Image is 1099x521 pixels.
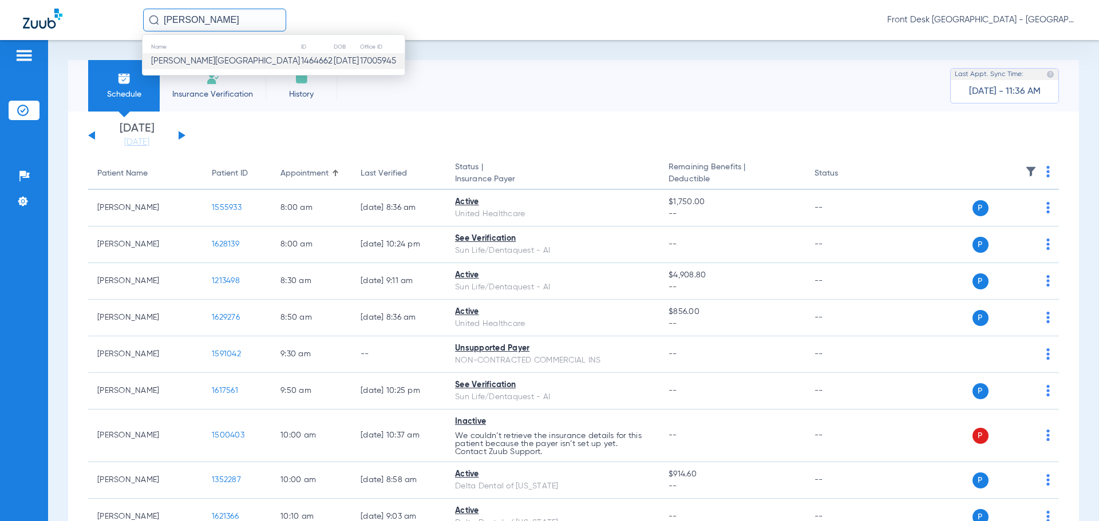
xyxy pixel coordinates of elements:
[887,14,1076,26] span: Front Desk [GEOGRAPHIC_DATA] - [GEOGRAPHIC_DATA] | My Community Dental Centers
[669,208,796,220] span: --
[280,168,329,180] div: Appointment
[669,196,796,208] span: $1,750.00
[669,281,796,293] span: --
[455,233,650,245] div: See Verification
[669,350,677,358] span: --
[351,300,446,336] td: [DATE] 8:36 AM
[361,168,407,180] div: Last Verified
[455,432,650,456] p: We couldn’t retrieve the insurance details for this patient because the payer isn’t set up yet. C...
[212,313,240,321] span: 1629276
[212,512,239,520] span: 1621366
[206,71,220,85] img: Manual Insurance Verification
[88,263,203,300] td: [PERSON_NAME]
[351,373,446,409] td: [DATE] 10:25 PM
[271,409,351,462] td: 10:00 AM
[168,89,257,100] span: Insurance Verification
[805,263,883,300] td: --
[455,318,650,330] div: United Healthcare
[455,306,650,318] div: Active
[88,462,203,499] td: [PERSON_NAME]
[351,226,446,263] td: [DATE] 10:24 PM
[455,505,650,517] div: Active
[455,480,650,492] div: Delta Dental of [US_STATE]
[212,387,238,395] span: 1617561
[301,41,333,53] th: ID
[805,462,883,499] td: --
[669,240,677,248] span: --
[1046,238,1050,250] img: group-dot-blue.svg
[455,468,650,480] div: Active
[669,173,796,185] span: Deductible
[669,431,677,439] span: --
[351,462,446,499] td: [DATE] 8:58 AM
[455,355,650,367] div: NON-CONTRACTED COMMERCIAL INS
[669,480,796,492] span: --
[455,208,650,220] div: United Healthcare
[117,71,131,85] img: Schedule
[212,204,242,212] span: 1555933
[361,168,437,180] div: Last Verified
[973,472,989,488] span: P
[1046,202,1050,213] img: group-dot-blue.svg
[1046,70,1054,78] img: last sync help info
[212,240,239,248] span: 1628139
[455,343,650,355] div: Unsupported Payer
[271,300,351,336] td: 8:50 AM
[295,71,309,85] img: History
[88,409,203,462] td: [PERSON_NAME]
[1046,312,1050,323] img: group-dot-blue.svg
[271,462,351,499] td: 10:00 AM
[669,269,796,281] span: $4,908.80
[805,336,883,373] td: --
[351,263,446,300] td: [DATE] 9:11 AM
[805,226,883,263] td: --
[805,373,883,409] td: --
[212,168,262,180] div: Patient ID
[805,190,883,226] td: --
[973,273,989,289] span: P
[1046,348,1050,360] img: group-dot-blue.svg
[805,300,883,336] td: --
[97,168,148,180] div: Patient Name
[1042,466,1099,521] iframe: Chat Widget
[973,200,989,216] span: P
[1046,429,1050,441] img: group-dot-blue.svg
[973,428,989,444] span: P
[659,158,805,190] th: Remaining Benefits |
[455,173,650,185] span: Insurance Payer
[271,226,351,263] td: 8:00 AM
[88,300,203,336] td: [PERSON_NAME]
[271,373,351,409] td: 9:50 AM
[455,269,650,281] div: Active
[669,468,796,480] span: $914.60
[15,49,33,62] img: hamburger-icon
[301,53,333,69] td: 1464662
[669,512,677,520] span: --
[669,318,796,330] span: --
[351,190,446,226] td: [DATE] 8:36 AM
[333,41,359,53] th: DOB
[351,409,446,462] td: [DATE] 10:37 AM
[973,310,989,326] span: P
[955,69,1023,80] span: Last Appt. Sync Time:
[455,391,650,403] div: Sun Life/Dentaquest - AI
[271,190,351,226] td: 8:00 AM
[212,277,240,285] span: 1213498
[455,416,650,428] div: Inactive
[102,123,171,148] li: [DATE]
[1046,275,1050,287] img: group-dot-blue.svg
[333,53,359,69] td: [DATE]
[1046,385,1050,396] img: group-dot-blue.svg
[455,245,650,257] div: Sun Life/Dentaquest - AI
[149,15,159,25] img: Search Icon
[280,168,342,180] div: Appointment
[455,281,650,293] div: Sun Life/Dentaquest - AI
[97,168,193,180] div: Patient Name
[969,86,1041,97] span: [DATE] - 11:36 AM
[455,379,650,391] div: See Verification
[88,190,203,226] td: [PERSON_NAME]
[271,263,351,300] td: 8:30 AM
[23,9,62,29] img: Zuub Logo
[88,226,203,263] td: [PERSON_NAME]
